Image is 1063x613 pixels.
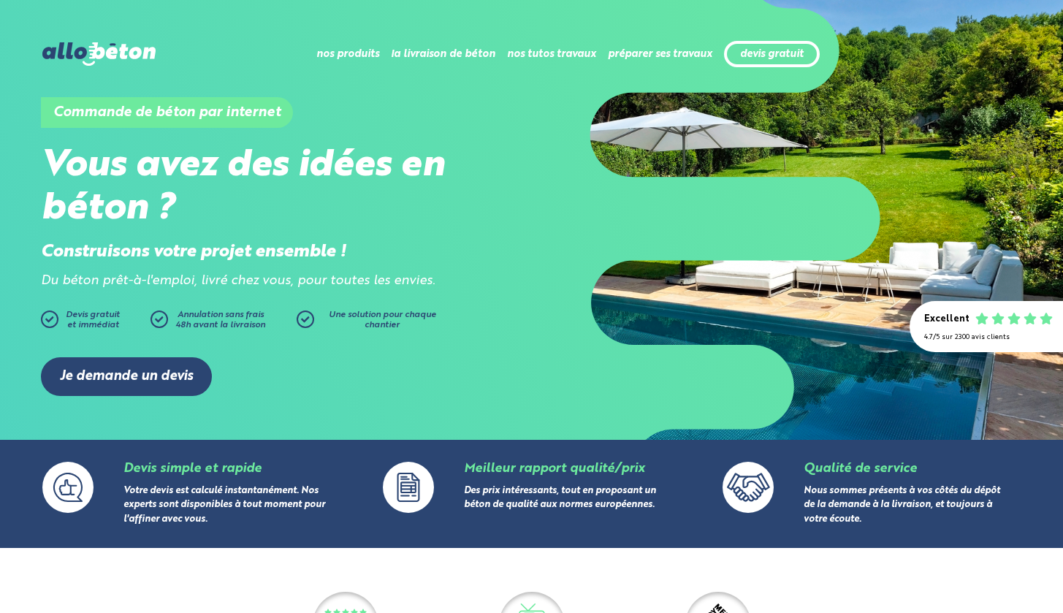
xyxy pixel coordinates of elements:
[41,97,293,128] h1: Commande de béton par internet
[66,311,120,330] span: Devis gratuit et immédiat
[507,37,596,72] li: nos tutos travaux
[804,462,917,475] a: Qualité de service
[42,42,155,66] img: allobéton
[41,243,346,261] strong: Construisons votre projet ensemble !
[464,462,644,475] a: Meilleur rapport qualité/prix
[175,311,265,330] span: Annulation sans frais 48h avant la livraison
[464,487,656,510] a: Des prix intéressants, tout en proposant un béton de qualité aux normes européennes.
[740,48,804,61] a: devis gratuit
[123,462,262,475] a: Devis simple et rapide
[41,275,435,287] i: Du béton prêt-à-l'emploi, livré chez vous, pour toutes les envies.
[41,311,143,335] a: Devis gratuitet immédiat
[391,37,495,72] li: la livraison de béton
[151,311,297,335] a: Annulation sans frais48h avant la livraison
[804,487,1000,524] a: Nous sommes présents à vos côtés du dépôt de la demande à la livraison, et toujours à votre écoute.
[123,487,325,524] a: Votre devis est calculé instantanément. Nos experts sont disponibles à tout moment pour l'affiner...
[316,37,379,72] li: nos produits
[924,333,1048,341] div: 4.7/5 sur 2300 avis clients
[924,314,969,325] div: Excellent
[608,37,712,72] li: préparer ses travaux
[297,311,443,335] a: Une solution pour chaque chantier
[41,145,531,231] h2: Vous avez des idées en béton ?
[41,357,212,396] a: Je demande un devis
[329,311,436,330] span: Une solution pour chaque chantier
